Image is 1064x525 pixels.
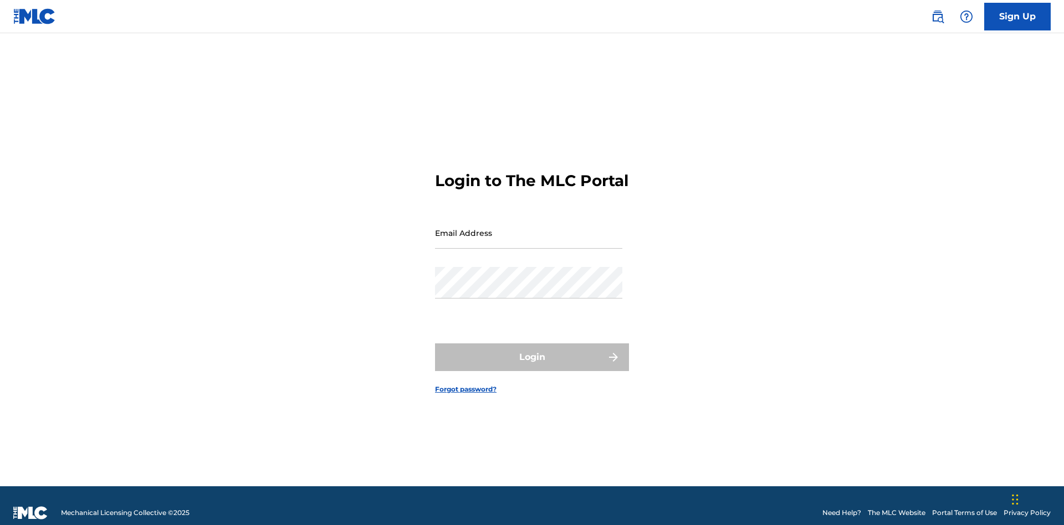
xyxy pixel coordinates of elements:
img: help [960,10,973,23]
a: Privacy Policy [1004,508,1051,518]
div: Drag [1012,483,1019,516]
h3: Login to The MLC Portal [435,171,628,191]
img: search [931,10,944,23]
span: Mechanical Licensing Collective © 2025 [61,508,190,518]
a: Need Help? [822,508,861,518]
a: Sign Up [984,3,1051,30]
a: Portal Terms of Use [932,508,997,518]
img: logo [13,506,48,519]
a: Public Search [927,6,949,28]
div: Help [955,6,978,28]
img: MLC Logo [13,8,56,24]
a: The MLC Website [868,508,925,518]
a: Forgot password? [435,384,497,394]
iframe: Chat Widget [1009,472,1064,525]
